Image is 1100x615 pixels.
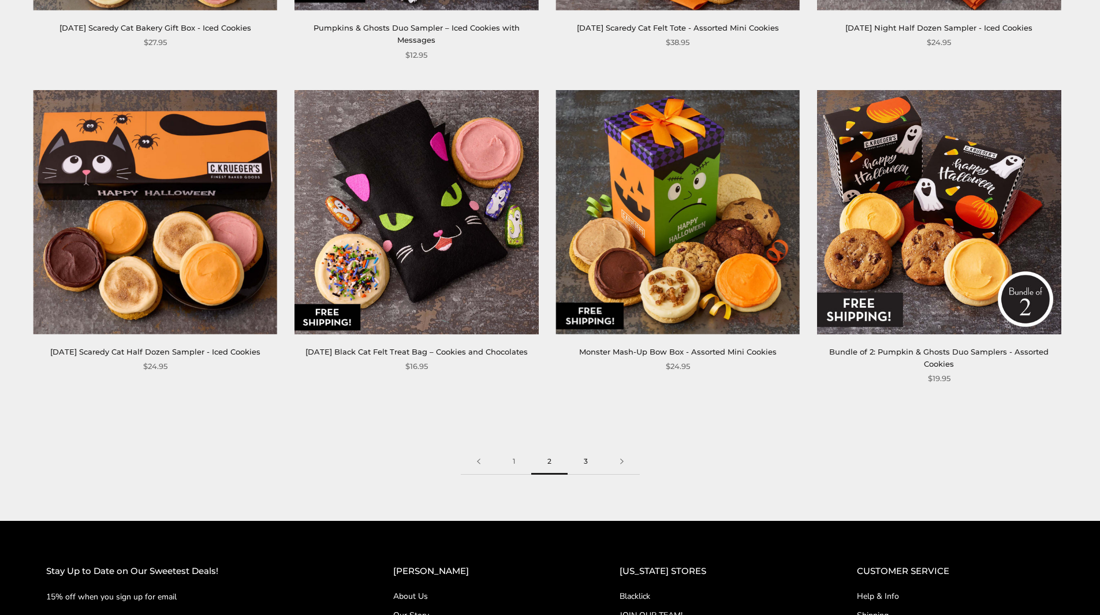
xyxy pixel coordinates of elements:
span: $24.95 [143,360,167,372]
p: 15% off when you sign up for email [46,590,347,603]
span: $19.95 [928,372,950,385]
a: Monster Mash-Up Bow Box - Assorted Mini Cookies [579,347,777,356]
a: 1 [497,449,531,475]
a: [DATE] Scaredy Cat Felt Tote - Assorted Mini Cookies [577,23,779,32]
a: Previous page [461,449,497,475]
h2: CUSTOMER SERVICE [857,564,1054,579]
img: Bundle of 2: Pumpkin & Ghosts Duo Samplers - Assorted Cookies [817,90,1061,334]
h2: Stay Up to Date on Our Sweetest Deals! [46,564,347,579]
a: 3 [568,449,604,475]
a: Help & Info [857,590,1054,602]
a: Bundle of 2: Pumpkin & Ghosts Duo Samplers - Assorted Cookies [829,347,1049,368]
iframe: Sign Up via Text for Offers [9,571,120,606]
a: About Us [393,590,573,602]
img: Halloween Black Cat Felt Treat Bag – Cookies and Chocolates [294,90,538,334]
span: $12.95 [405,49,427,61]
a: [DATE] Scaredy Cat Bakery Gift Box - Iced Cookies [59,23,251,32]
span: $38.95 [666,36,689,49]
a: [DATE] Scaredy Cat Half Dozen Sampler - Iced Cookies [50,347,260,356]
h2: [PERSON_NAME] [393,564,573,579]
img: Monster Mash-Up Bow Box - Assorted Mini Cookies [556,90,800,334]
a: Blacklick [620,590,811,602]
span: 2 [531,449,568,475]
a: Next page [604,449,640,475]
a: [DATE] Night Half Dozen Sampler - Iced Cookies [845,23,1032,32]
img: Halloween Scaredy Cat Half Dozen Sampler - Iced Cookies [33,90,277,334]
span: $27.95 [144,36,167,49]
span: $24.95 [666,360,690,372]
a: [DATE] Black Cat Felt Treat Bag – Cookies and Chocolates [305,347,528,356]
span: $24.95 [927,36,951,49]
a: Pumpkins & Ghosts Duo Sampler – Iced Cookies with Messages [314,23,520,44]
span: $16.95 [405,360,428,372]
h2: [US_STATE] STORES [620,564,811,579]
